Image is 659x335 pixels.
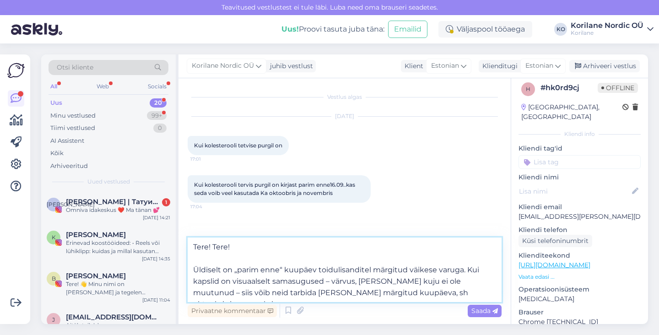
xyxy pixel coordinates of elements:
[7,62,25,79] img: Askly Logo
[52,234,56,241] span: K
[540,82,598,93] div: # hk0rd9cj
[519,285,641,294] p: Operatsioonisüsteem
[519,294,641,304] p: [MEDICAL_DATA]
[147,111,167,120] div: 99+
[142,297,170,303] div: [DATE] 11:04
[571,22,643,29] div: Korilane Nordic OÜ
[66,280,170,297] div: Tere! 👋 Minu nimi on [PERSON_NAME] ja tegelen sisuloomisega Instagramis ✨. Sooviksin teha koostöö...
[525,61,553,71] span: Estonian
[150,98,167,108] div: 20
[519,235,592,247] div: Küsi telefoninumbrit
[188,238,502,302] textarea: Tere! Tere! Üldiselt on „parim enne“ kuupäev toidulisanditel märgitud väikese varuga. Kui kapslid...
[66,198,161,206] span: АЛИНА | Татуированная мама, специалист по анализу рисунка
[519,261,590,269] a: [URL][DOMAIN_NAME]
[388,21,427,38] button: Emailid
[50,124,95,133] div: Tiimi vestlused
[519,155,641,169] input: Lisa tag
[401,61,423,71] div: Klient
[52,316,55,323] span: j
[519,212,641,222] p: [EMAIL_ADDRESS][PERSON_NAME][DOMAIN_NAME]
[57,63,93,72] span: Otsi kliente
[192,61,254,71] span: Korilane Nordic OÜ
[188,93,502,101] div: Vestlus algas
[554,23,567,36] div: KO
[519,186,630,196] input: Lisa nimi
[190,156,225,162] span: 17:01
[431,61,459,71] span: Estonian
[188,112,502,120] div: [DATE]
[50,98,62,108] div: Uus
[50,136,84,146] div: AI Assistent
[519,308,641,317] p: Brauser
[519,173,641,182] p: Kliendi nimi
[50,149,64,158] div: Kõik
[598,83,638,93] span: Offline
[66,321,170,330] div: Aitäh teile! :)
[50,162,88,171] div: Arhiveeritud
[188,305,277,317] div: Privaatne kommentaar
[66,239,170,255] div: Erinevad koostööideed: • Reels või lühiklipp: kuidas ja millal kasutan Korilase tooteid oma igapä...
[87,178,130,186] span: Uued vestlused
[281,25,299,33] b: Uus!
[49,81,59,92] div: All
[146,81,168,92] div: Socials
[194,181,357,196] span: Kui kolesterooli tervis purgil on kirjast parim enne16.09..kas seda voib veel kasutada Ka oktoobr...
[281,24,384,35] div: Proovi tasuta juba täna:
[438,21,532,38] div: Väljaspool tööaega
[66,313,161,321] span: jaanikaneemoja@gmail.com
[519,130,641,138] div: Kliendi info
[66,206,170,214] div: Omniva idakeskus ❤️ Ma tänan 💕
[526,86,530,92] span: h
[519,225,641,235] p: Kliendi telefon
[190,203,225,210] span: 17:04
[153,124,167,133] div: 0
[519,144,641,153] p: Kliendi tag'id
[162,198,170,206] div: 1
[47,201,95,208] span: [PERSON_NAME]
[471,307,498,315] span: Saada
[569,60,640,72] div: Arhiveeri vestlus
[571,29,643,37] div: Korilane
[52,275,56,282] span: B
[143,214,170,221] div: [DATE] 14:21
[519,251,641,260] p: Klienditeekond
[571,22,654,37] a: Korilane Nordic OÜKorilane
[142,255,170,262] div: [DATE] 14:35
[50,111,96,120] div: Minu vestlused
[66,272,126,280] span: Brigita Taevere
[519,317,641,327] p: Chrome [TECHNICAL_ID]
[479,61,518,71] div: Klienditugi
[519,202,641,212] p: Kliendi email
[95,81,111,92] div: Web
[266,61,313,71] div: juhib vestlust
[519,273,641,281] p: Vaata edasi ...
[194,142,282,149] span: Kui kolesterooli tetvise purgil on
[66,231,126,239] span: Kristina Karu
[521,103,622,122] div: [GEOGRAPHIC_DATA], [GEOGRAPHIC_DATA]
